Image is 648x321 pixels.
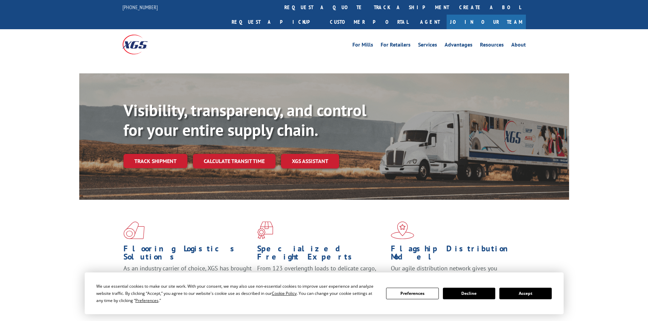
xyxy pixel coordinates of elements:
h1: Specialized Freight Experts [257,245,386,264]
span: Our agile distribution network gives you nationwide inventory management on demand. [391,264,516,280]
b: Visibility, transparency, and control for your entire supply chain. [123,100,366,140]
button: Preferences [386,288,438,299]
a: Track shipment [123,154,187,168]
a: Resources [480,42,504,50]
a: Join Our Team [447,15,526,29]
a: For Mills [352,42,373,50]
div: We use essential cookies to make our site work. With your consent, we may also use non-essential ... [96,283,378,304]
a: Customer Portal [325,15,413,29]
span: As an industry carrier of choice, XGS has brought innovation and dedication to flooring logistics... [123,264,252,288]
button: Decline [443,288,495,299]
a: Request a pickup [227,15,325,29]
img: xgs-icon-flagship-distribution-model-red [391,221,414,239]
span: Cookie Policy [272,290,297,296]
a: Calculate transit time [193,154,276,168]
img: xgs-icon-total-supply-chain-intelligence-red [123,221,145,239]
a: XGS ASSISTANT [281,154,339,168]
a: Advantages [445,42,472,50]
a: Services [418,42,437,50]
div: Cookie Consent Prompt [85,272,564,314]
button: Accept [499,288,552,299]
a: Agent [413,15,447,29]
a: About [511,42,526,50]
h1: Flagship Distribution Model [391,245,519,264]
img: xgs-icon-focused-on-flooring-red [257,221,273,239]
p: From 123 overlength loads to delicate cargo, our experienced staff knows the best way to move you... [257,264,386,295]
a: [PHONE_NUMBER] [122,4,158,11]
a: For Retailers [381,42,411,50]
span: Preferences [135,298,159,303]
h1: Flooring Logistics Solutions [123,245,252,264]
